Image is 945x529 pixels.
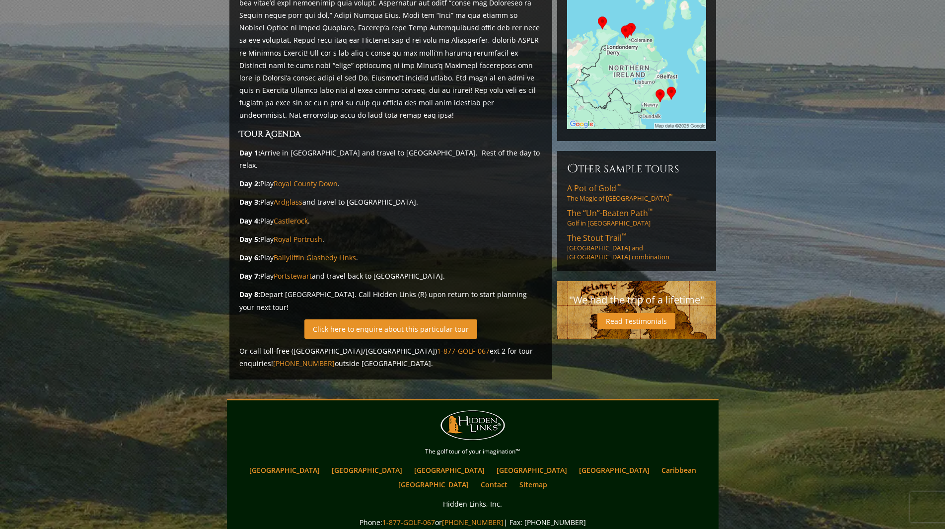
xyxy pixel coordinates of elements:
[597,313,675,329] a: Read Testimonials
[567,183,621,194] span: A Pot of Gold
[229,516,716,529] p: Phone: or | Fax: [PHONE_NUMBER]
[656,463,701,477] a: Caribbean
[239,128,542,141] h3: Tour Agenda
[304,319,477,339] a: Click here to enquire about this particular tour
[382,518,435,527] a: 1-877-GOLF-067
[274,197,302,207] a: Ardglass
[567,183,706,203] a: A Pot of Gold™The Magic of [GEOGRAPHIC_DATA]™
[239,288,542,313] p: Depart [GEOGRAPHIC_DATA]. Call Hidden Links (R) upon return to start planning your next tour!
[239,196,542,208] p: Play and travel to [GEOGRAPHIC_DATA].
[327,463,407,477] a: [GEOGRAPHIC_DATA]
[567,291,706,309] p: "We had the trip of a lifetime"
[239,271,260,281] strong: Day 7:
[229,446,716,457] p: The golf tour of your imagination™
[239,147,542,171] p: Arrive in [GEOGRAPHIC_DATA] and travel to [GEOGRAPHIC_DATA]. Rest of the day to relax.
[274,216,308,226] a: Castlerock
[567,208,653,219] span: The “Un”-Beaten Path
[567,232,706,261] a: The Stout Trail™[GEOGRAPHIC_DATA] and [GEOGRAPHIC_DATA] combination
[239,179,260,188] strong: Day 2:
[239,270,542,282] p: Play and travel back to [GEOGRAPHIC_DATA].
[239,345,542,370] p: Or call toll-free ([GEOGRAPHIC_DATA]/[GEOGRAPHIC_DATA]) ext 2 for tour enquiries! outside [GEOGRA...
[274,179,338,188] a: Royal County Down
[409,463,490,477] a: [GEOGRAPHIC_DATA]
[239,253,260,262] strong: Day 6:
[239,234,260,244] strong: Day 5:
[622,231,626,240] sup: ™
[239,197,260,207] strong: Day 3:
[239,177,542,190] p: Play .
[514,477,552,492] a: Sitemap
[274,253,356,262] a: Ballyliffin Glashedy Links
[476,477,512,492] a: Contact
[239,148,260,157] strong: Day 1:
[669,193,672,200] sup: ™
[567,232,626,243] span: The Stout Trail
[648,207,653,215] sup: ™
[239,290,260,299] strong: Day 8:
[229,498,716,510] p: Hidden Links, Inc.
[437,346,490,356] a: 1-877-GOLF-067
[239,233,542,245] p: Play .
[239,215,542,227] p: Play .
[393,477,474,492] a: [GEOGRAPHIC_DATA]
[274,234,322,244] a: Royal Portrush
[567,208,706,227] a: The “Un”-Beaten Path™Golf in [GEOGRAPHIC_DATA]
[244,463,325,477] a: [GEOGRAPHIC_DATA]
[567,161,706,177] h6: Other Sample Tours
[492,463,572,477] a: [GEOGRAPHIC_DATA]
[574,463,654,477] a: [GEOGRAPHIC_DATA]
[273,359,335,368] a: [PHONE_NUMBER]
[274,271,312,281] a: Portstewart
[239,251,542,264] p: Play .
[442,518,504,527] a: [PHONE_NUMBER]
[616,182,621,190] sup: ™
[239,216,260,226] strong: Day 4:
